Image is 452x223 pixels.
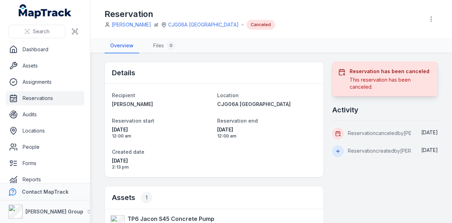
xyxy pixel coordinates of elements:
time: 21/08/2025, 9:32:34 am [421,129,438,135]
a: Reports [6,172,84,187]
h2: Details [112,68,135,78]
span: [DATE] [217,126,317,133]
a: People [6,140,84,154]
a: Locations [6,124,84,138]
a: Overview [105,39,139,53]
div: This reservation has been canceled. [350,76,432,90]
span: CJG06A [GEOGRAPHIC_DATA] [217,101,291,107]
span: Reservation start [112,118,154,124]
span: [DATE] [112,126,212,133]
a: Reservations [6,91,84,105]
h1: Reservation [105,8,275,20]
span: Reservation created by [PERSON_NAME] [348,148,440,154]
span: Reservation end [217,118,258,124]
span: 12:00 am [112,133,212,139]
h3: Reservation has been canceled [350,68,432,75]
a: MapTrack [19,4,72,18]
a: Forms [6,156,84,170]
a: Assets [6,59,84,73]
a: Dashboard [6,42,84,57]
span: Reservation canceled by [PERSON_NAME] [348,130,443,136]
span: [DATE] [421,147,438,153]
a: [PERSON_NAME] [112,21,151,28]
h2: Activity [332,105,358,115]
span: Location [217,92,239,98]
a: Audits [6,107,84,122]
strong: [PERSON_NAME] Group [25,209,83,215]
time: 11/08/2025, 2:13:25 pm [112,157,212,170]
span: Search [33,28,49,35]
div: 1 [141,192,152,203]
div: Canceled [246,20,275,30]
a: CJG06A [GEOGRAPHIC_DATA] [168,21,239,28]
strong: Contact MapTrack [22,189,69,195]
span: 2:13 pm [112,164,212,170]
strong: TP6 Jacon S45 Concrete Pump [127,215,214,223]
span: at [154,21,158,28]
span: [DATE] [421,129,438,135]
a: Files0 [148,39,181,53]
button: Search [8,25,65,38]
span: [DATE] [112,157,212,164]
span: 12:00 am [217,133,317,139]
time: 18/08/2025, 12:00:00 am [217,126,317,139]
span: Created date [112,149,144,155]
a: CJG06A [GEOGRAPHIC_DATA] [217,101,317,108]
div: 0 [167,41,175,50]
a: Assignments [6,75,84,89]
a: [PERSON_NAME] [112,101,212,108]
time: 11/08/2025, 2:13:25 pm [421,147,438,153]
time: 16/08/2025, 12:00:00 am [112,126,212,139]
h2: Assets [112,192,152,203]
span: Recipient [112,92,135,98]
